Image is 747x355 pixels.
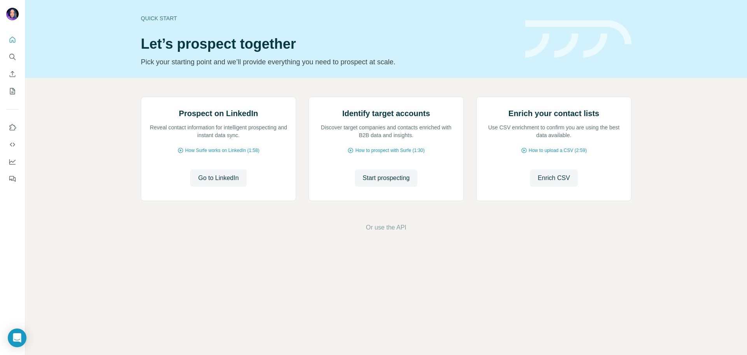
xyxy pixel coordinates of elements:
[6,172,19,186] button: Feedback
[529,147,587,154] span: How to upload a CSV (2:59)
[6,67,19,81] button: Enrich CSV
[198,173,238,183] span: Go to LinkedIn
[317,124,456,139] p: Discover target companies and contacts enriched with B2B data and insights.
[185,147,260,154] span: How Surfe works on LinkedIn (1:58)
[363,173,410,183] span: Start prospecting
[6,120,19,134] button: Use Surfe on LinkedIn
[355,147,424,154] span: How to prospect with Surfe (1:30)
[141,14,516,22] div: Quick start
[179,108,258,119] h2: Prospect on LinkedIn
[355,170,417,187] button: Start prospecting
[6,33,19,47] button: Quick start
[342,108,430,119] h2: Identify target accounts
[366,223,406,232] button: Or use the API
[141,57,516,67] p: Pick your starting point and we’ll provide everything you need to prospect at scale.
[6,138,19,152] button: Use Surfe API
[509,108,599,119] h2: Enrich your contact lists
[190,170,246,187] button: Go to LinkedIn
[538,173,570,183] span: Enrich CSV
[484,124,623,139] p: Use CSV enrichment to confirm you are using the best data available.
[6,50,19,64] button: Search
[8,329,26,347] div: Open Intercom Messenger
[149,124,288,139] p: Reveal contact information for intelligent prospecting and instant data sync.
[530,170,578,187] button: Enrich CSV
[6,155,19,169] button: Dashboard
[6,8,19,20] img: Avatar
[525,20,631,58] img: banner
[141,36,516,52] h1: Let’s prospect together
[6,84,19,98] button: My lists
